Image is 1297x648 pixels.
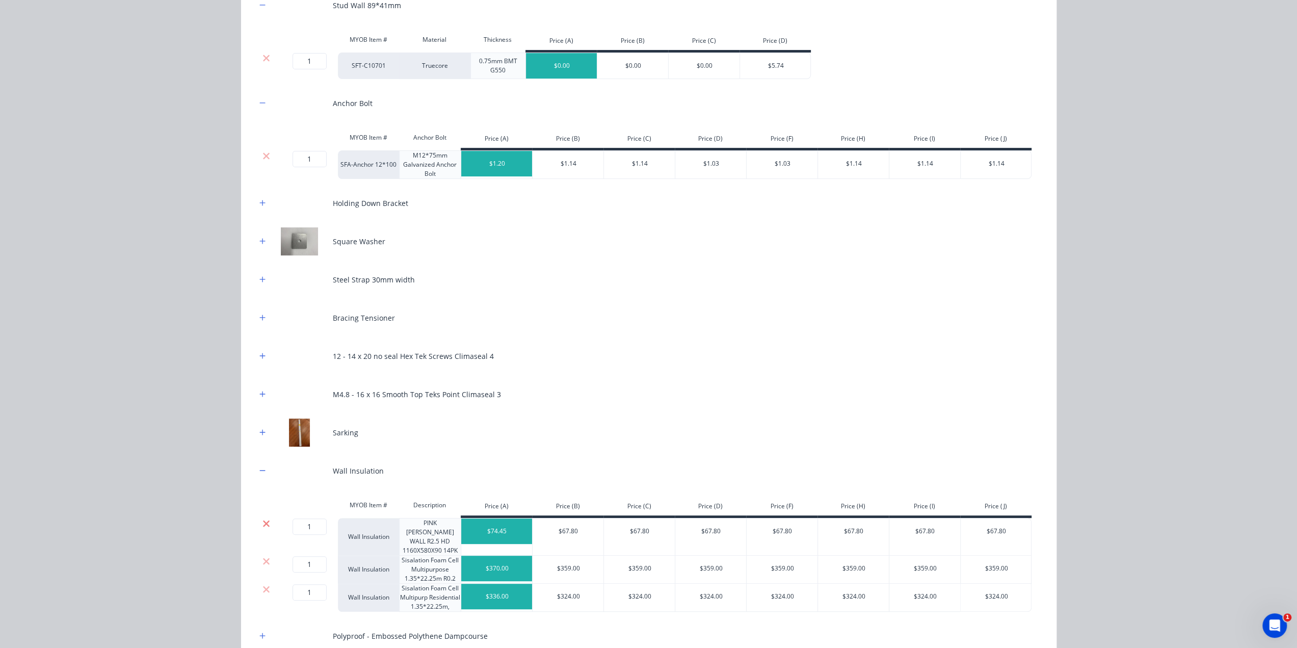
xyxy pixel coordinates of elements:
[675,556,747,581] div: $359.00
[461,519,533,544] div: $74.45
[293,151,327,167] input: ?
[338,518,399,556] div: Wall Insulation
[597,53,669,79] div: $0.00
[604,151,675,176] div: $1.14
[526,53,597,79] div: $0.00
[740,53,811,79] div: $5.74
[274,419,325,447] img: Sarking
[399,150,461,179] div: M12*75mm Galvanized Anchor Bolt
[747,519,818,544] div: $67.80
[961,151,1032,176] div: $1.14
[399,556,461,584] div: Sisalation Foam Cell Multipurpose 1.35*22.25m R0.2
[333,313,395,323] div: Bracing Tensioner
[818,584,889,609] div: $324.00
[293,519,327,535] input: ?
[747,584,818,609] div: $324.00
[470,30,526,50] div: Thickness
[746,130,817,150] div: Price (F)
[461,556,533,581] div: $370.00
[960,130,1031,150] div: Price (J)
[675,151,747,176] div: $1.03
[533,556,604,581] div: $359.00
[604,556,675,581] div: $359.00
[470,53,526,79] div: 0.75mm BMT G550
[961,584,1032,609] div: $324.00
[747,151,818,176] div: $1.03
[668,32,739,53] div: Price (C)
[274,227,325,255] img: Square Washer
[399,518,461,556] div: PINK [PERSON_NAME] WALL R2.5 HD 1160X580X90 14PK
[739,32,811,53] div: Price (D)
[399,30,470,50] div: Material
[533,151,604,176] div: $1.14
[461,151,533,176] div: $1.20
[532,498,603,518] div: Price (B)
[532,130,603,150] div: Price (B)
[338,127,399,148] div: MYOB Item #
[525,32,597,53] div: Price (A)
[338,30,399,50] div: MYOB Item #
[818,151,889,176] div: $1.14
[675,130,746,150] div: Price (D)
[333,389,501,400] div: M4.8 - 16 x 16 Smooth Top Teks Point Climaseal 3
[461,498,532,518] div: Price (A)
[293,556,327,573] input: ?
[338,556,399,584] div: Wall Insulation
[533,584,604,609] div: $324.00
[399,584,461,612] div: Sisalation Foam Cell Multipurp Residential 1.35*22.25m,
[333,631,488,641] div: Polyproof - Embossed Polythene Dampcourse
[818,556,889,581] div: $359.00
[338,584,399,612] div: Wall Insulation
[399,495,461,515] div: Description
[338,53,399,79] div: SFT-C10701
[338,495,399,515] div: MYOB Item #
[293,53,327,69] input: ?
[399,53,470,79] div: Truecore
[603,130,675,150] div: Price (C)
[960,498,1031,518] div: Price (J)
[603,498,675,518] div: Price (C)
[597,32,668,53] div: Price (B)
[338,150,399,179] div: SFA-Anchor 12*100
[889,519,961,544] div: $67.80
[675,584,747,609] div: $324.00
[333,351,494,361] div: 12 - 14 x 20 no seal Hex Tek Screws Climaseal 4
[889,584,961,609] div: $324.00
[889,498,960,518] div: Price (I)
[461,584,533,609] div: $336.00
[1283,613,1291,621] span: 1
[293,584,327,601] input: ?
[889,556,961,581] div: $359.00
[533,519,604,544] div: $67.80
[818,519,889,544] div: $67.80
[461,130,532,150] div: Price (A)
[333,236,385,247] div: Square Washer
[669,53,740,79] div: $0.00
[604,584,675,609] div: $324.00
[889,151,961,176] div: $1.14
[675,519,747,544] div: $67.80
[399,127,461,148] div: Anchor Bolt
[333,465,384,476] div: Wall Insulation
[333,98,373,109] div: Anchor Bolt
[1262,613,1287,638] iframe: Intercom live chat
[333,274,415,285] div: Steel Strap 30mm width
[746,498,817,518] div: Price (F)
[604,519,675,544] div: $67.80
[889,130,960,150] div: Price (I)
[817,130,889,150] div: Price (H)
[961,556,1032,581] div: $359.00
[747,556,818,581] div: $359.00
[333,198,408,209] div: Holding Down Bracket
[675,498,746,518] div: Price (D)
[961,519,1032,544] div: $67.80
[817,498,889,518] div: Price (H)
[333,427,358,438] div: Sarking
